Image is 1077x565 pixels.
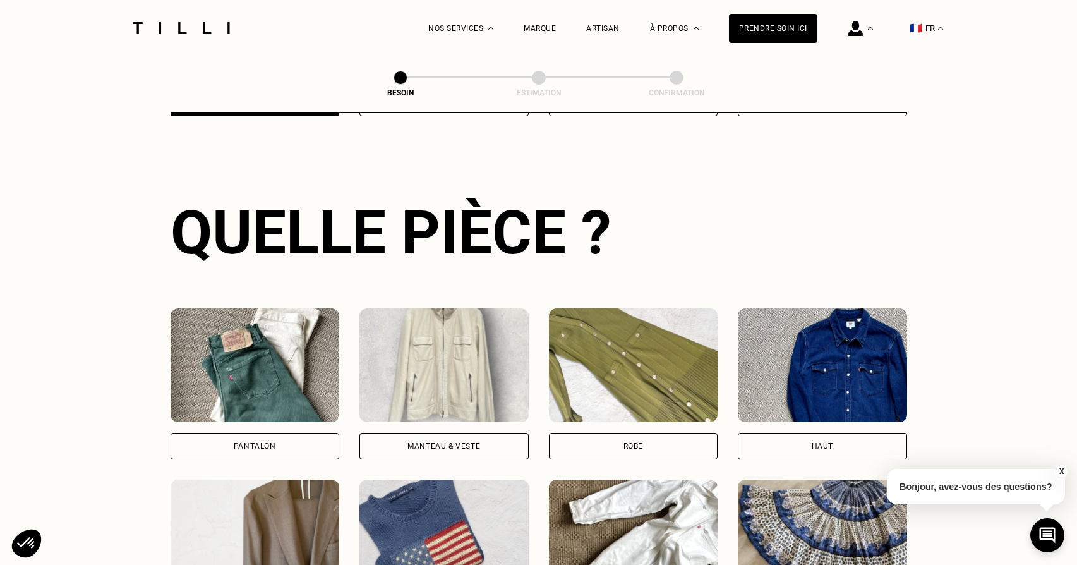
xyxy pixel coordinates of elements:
div: Manteau & Veste [407,442,480,450]
a: Marque [524,24,556,33]
img: Logo du service de couturière Tilli [128,22,234,34]
span: 🇫🇷 [910,22,922,34]
img: Menu déroulant [488,27,493,30]
img: Menu déroulant à propos [694,27,699,30]
div: Pantalon [234,442,276,450]
div: Haut [812,442,833,450]
a: Artisan [586,24,620,33]
div: Robe [623,442,643,450]
img: Tilli retouche votre Pantalon [171,308,340,422]
div: Quelle pièce ? [171,197,907,268]
p: Bonjour, avez-vous des questions? [887,469,1065,504]
img: icône connexion [848,21,863,36]
div: Besoin [337,88,464,97]
img: Tilli retouche votre Haut [738,308,907,422]
img: Tilli retouche votre Manteau & Veste [359,308,529,422]
img: Tilli retouche votre Robe [549,308,718,422]
a: Prendre soin ici [729,14,817,43]
img: menu déroulant [938,27,943,30]
div: Confirmation [613,88,740,97]
button: X [1055,465,1068,478]
div: Estimation [476,88,602,97]
img: Menu déroulant [868,27,873,30]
